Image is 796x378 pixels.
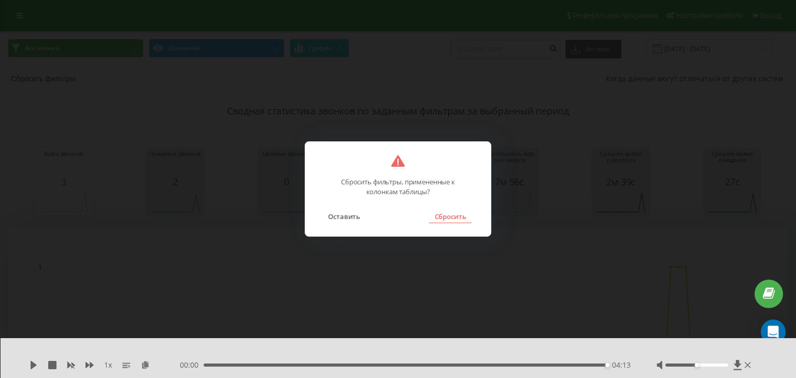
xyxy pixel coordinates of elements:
[429,210,471,223] button: Сбросить
[332,167,464,197] p: Сбросить фильтры, примененные к колонкам таблицы?
[761,319,786,344] div: Open Intercom Messenger
[323,210,365,223] button: Оставить
[605,363,609,367] div: Accessibility label
[104,360,112,370] span: 1 x
[180,360,204,370] span: 00:00
[612,360,631,370] span: 04:13
[695,363,699,367] div: Accessibility label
